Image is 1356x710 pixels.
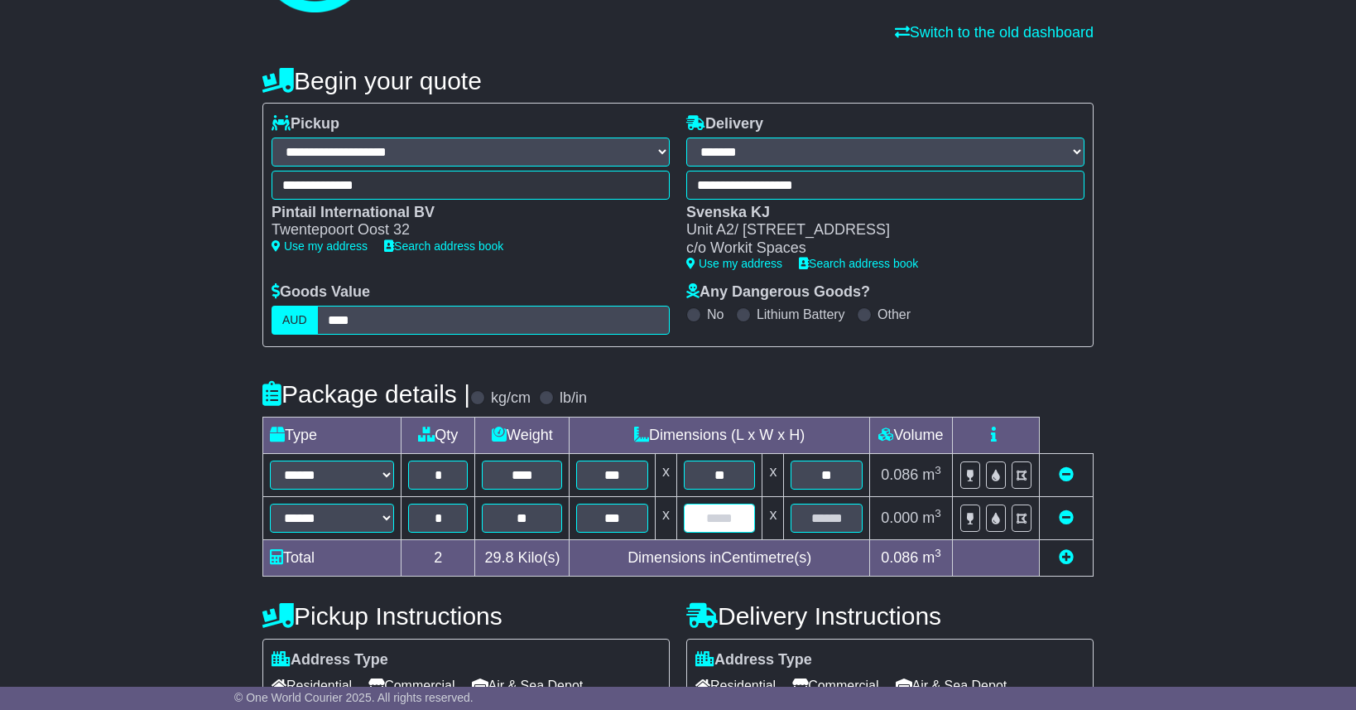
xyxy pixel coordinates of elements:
td: x [655,496,676,539]
h4: Begin your quote [262,67,1094,94]
a: Search address book [384,239,503,253]
span: 0.086 [881,466,918,483]
h4: Pickup Instructions [262,602,670,630]
a: Search address book [799,257,918,270]
a: Use my address [686,257,782,270]
td: Type [263,417,402,453]
label: Pickup [272,115,339,133]
td: Qty [402,417,475,453]
label: Delivery [686,115,763,133]
td: x [655,453,676,496]
td: Total [263,539,402,576]
div: Unit A2/ [STREET_ADDRESS] [686,221,1068,239]
span: Air & Sea Depot [472,673,584,698]
span: Residential [272,673,352,698]
td: Dimensions (L x W x H) [570,417,870,453]
label: Lithium Battery [757,307,845,322]
div: Pintail International BV [272,204,653,222]
span: © One World Courier 2025. All rights reserved. [234,691,474,704]
td: 2 [402,539,475,576]
a: Remove this item [1059,466,1074,483]
label: No [707,307,724,322]
span: Commercial [368,673,454,698]
label: Other [878,307,911,322]
label: Any Dangerous Goods? [686,283,870,302]
label: kg/cm [491,389,531,408]
td: Kilo(s) [475,539,570,576]
sup: 3 [935,547,941,559]
td: x [762,453,784,496]
td: Volume [869,417,952,453]
div: Svenska KJ [686,204,1068,222]
span: m [922,549,941,566]
td: Weight [475,417,570,453]
td: Dimensions in Centimetre(s) [570,539,870,576]
label: AUD [272,306,318,335]
a: Use my address [272,239,368,253]
label: Goods Value [272,283,370,302]
div: c/o Workit Spaces [686,239,1068,258]
label: lb/in [560,389,587,408]
span: Air & Sea Depot [896,673,1007,698]
a: Switch to the old dashboard [895,24,1094,41]
span: m [922,466,941,483]
a: Remove this item [1059,510,1074,526]
h4: Package details | [262,380,470,408]
span: Residential [695,673,776,698]
sup: 3 [935,464,941,476]
label: Address Type [272,651,388,669]
sup: 3 [935,507,941,519]
td: x [762,496,784,539]
span: 29.8 [484,549,513,566]
span: m [922,510,941,526]
h4: Delivery Instructions [686,602,1094,630]
div: Twentepoort Oost 32 [272,221,653,239]
span: 0.086 [881,549,918,566]
span: 0.000 [881,510,918,526]
span: Commercial [792,673,878,698]
a: Add new item [1059,549,1074,566]
label: Address Type [695,651,812,669]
